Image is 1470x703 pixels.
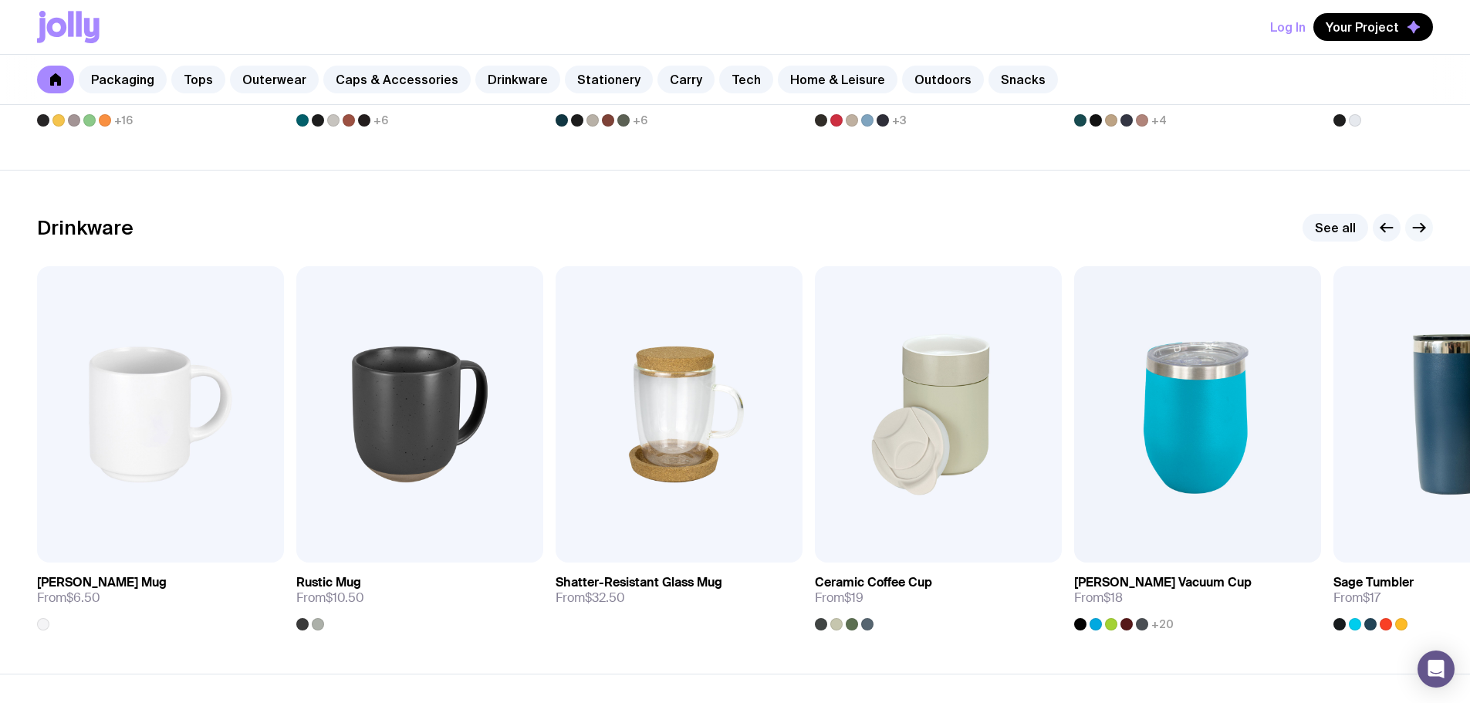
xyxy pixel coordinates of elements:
button: Your Project [1313,13,1433,41]
a: Snacks [988,66,1058,93]
span: +20 [1151,618,1174,630]
a: Home & Leisure [778,66,897,93]
span: Your Project [1326,19,1399,35]
a: Caps & Accessories [323,66,471,93]
a: [PERSON_NAME] MugFrom$6.50 [37,563,284,630]
h3: Shatter-Resistant Glass Mug [556,575,722,590]
a: Shatter-Resistant Glass MugFrom$32.50 [556,563,803,618]
span: +4 [1151,114,1167,127]
h3: [PERSON_NAME] Vacuum Cup [1074,575,1252,590]
h3: Ceramic Coffee Cup [815,575,932,590]
span: $17 [1363,590,1380,606]
span: From [1333,590,1380,606]
span: $6.50 [66,590,100,606]
a: Outerwear [230,66,319,93]
span: +6 [633,114,647,127]
span: $10.50 [326,590,364,606]
span: +6 [373,114,388,127]
a: Carry [657,66,715,93]
span: $19 [844,590,863,606]
span: From [1074,590,1123,606]
a: Packaging [79,66,167,93]
span: From [37,590,100,606]
span: From [296,590,364,606]
span: $32.50 [585,590,625,606]
h2: Drinkware [37,216,133,239]
a: Drinkware [475,66,560,93]
h3: Rustic Mug [296,575,361,590]
a: Tech [719,66,773,93]
a: [PERSON_NAME] Vacuum CupFrom$18+20 [1074,563,1321,630]
span: From [556,590,625,606]
a: Rustic MugFrom$10.50 [296,563,543,630]
a: See all [1303,214,1368,242]
span: $18 [1103,590,1123,606]
a: Ceramic Coffee CupFrom$19 [815,563,1062,630]
button: Log In [1270,13,1306,41]
div: Open Intercom Messenger [1418,651,1455,688]
span: +3 [892,114,907,127]
h3: [PERSON_NAME] Mug [37,575,167,590]
span: From [815,590,863,606]
a: Stationery [565,66,653,93]
a: Tops [171,66,225,93]
h3: Sage Tumbler [1333,575,1414,590]
span: +16 [114,114,133,127]
a: Outdoors [902,66,984,93]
